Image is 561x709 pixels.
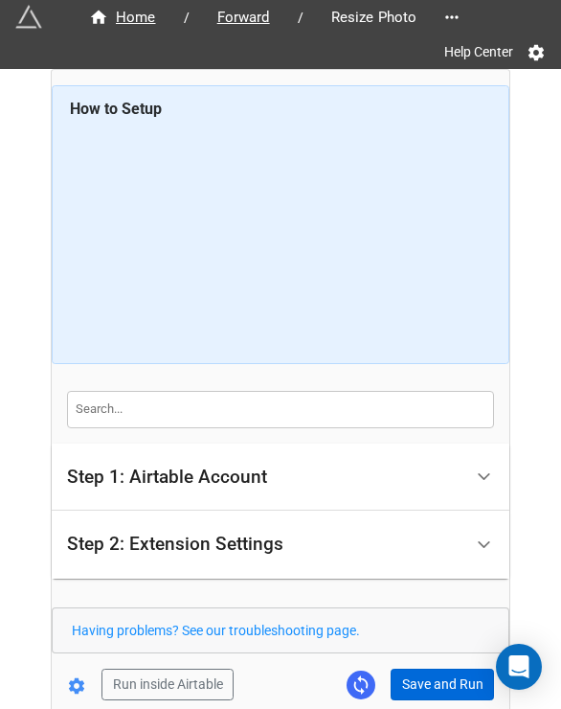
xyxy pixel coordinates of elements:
div: Step 1: Airtable Account [52,444,509,512]
nav: breadcrumb [69,6,437,29]
img: miniextensions-icon.73ae0678.png [15,4,42,31]
span: Resize Photo [320,7,429,29]
div: Step 2: Extension Settings [52,511,509,579]
a: Having problems? See our troubleshooting page. [72,623,360,638]
button: Run inside Airtable [101,669,234,701]
li: / [298,8,303,28]
b: How to Setup [70,100,162,118]
a: Forward [197,6,290,29]
input: Search... [67,391,494,427]
button: Save and Run [391,669,494,701]
iframe: How to Resize Images on Airtable in Bulk! [70,127,492,348]
div: Step 2: Extension Settings [67,535,283,554]
a: Home [69,6,176,29]
div: Home [89,7,156,29]
li: / [184,8,190,28]
span: Forward [206,7,281,29]
div: Open Intercom Messenger [496,644,542,690]
div: Step 1: Airtable Account [67,468,267,487]
a: Help Center [431,34,527,69]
